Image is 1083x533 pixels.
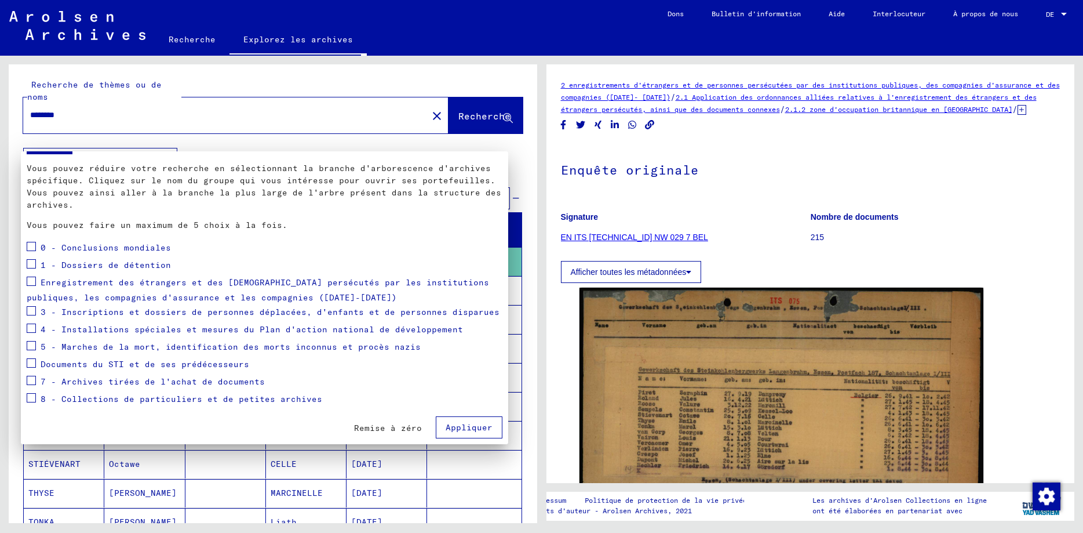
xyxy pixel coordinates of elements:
button: Appliquer [436,416,502,438]
p: Vous pouvez faire un maximum de 5 choix à la fois. [27,219,502,231]
img: Modifier le consentement [1033,483,1060,510]
span: 1 - Dossiers de détention [41,259,171,270]
span: 3 - Inscriptions et dossiers de personnes déplacées, d'enfants et de personnes disparues [41,306,499,317]
span: Remise à zéro [354,423,422,433]
span: Appliquer [446,422,493,433]
span: Documents du STI et de ses prédécesseurs [41,358,249,369]
button: Remise à zéro [345,418,431,438]
p: Vous pouvez réduire votre recherche en sélectionnant la branche d'arborescence d'archives spécifi... [27,162,502,211]
span: 7 - Archives tirées de l'achat de documents [41,376,265,386]
span: 8 - Collections de particuliers et de petites archives [41,393,322,404]
span: 0 - Conclusions mondiales [41,242,171,252]
span: 5 - Marches de la mort, identification des morts inconnus et procès nazis [41,341,421,351]
span: Enregistrement des étrangers et des [DEMOGRAPHIC_DATA] persécutés par les institutions publiques,... [27,277,489,303]
span: 4 - Installations spéciales et mesures du Plan d'action national de développement [41,324,463,334]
